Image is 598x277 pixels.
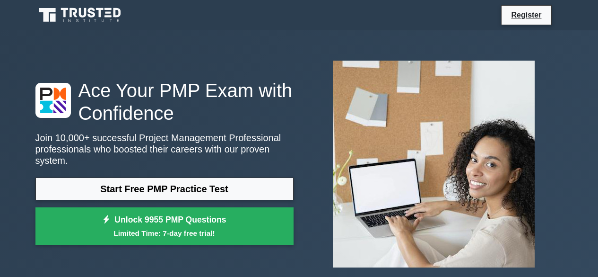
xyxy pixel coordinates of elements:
[35,79,294,125] h1: Ace Your PMP Exam with Confidence
[47,228,282,239] small: Limited Time: 7-day free trial!
[35,132,294,166] p: Join 10,000+ successful Project Management Professional professionals who boosted their careers w...
[35,207,294,245] a: Unlock 9955 PMP QuestionsLimited Time: 7-day free trial!
[35,178,294,200] a: Start Free PMP Practice Test
[505,9,547,21] a: Register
